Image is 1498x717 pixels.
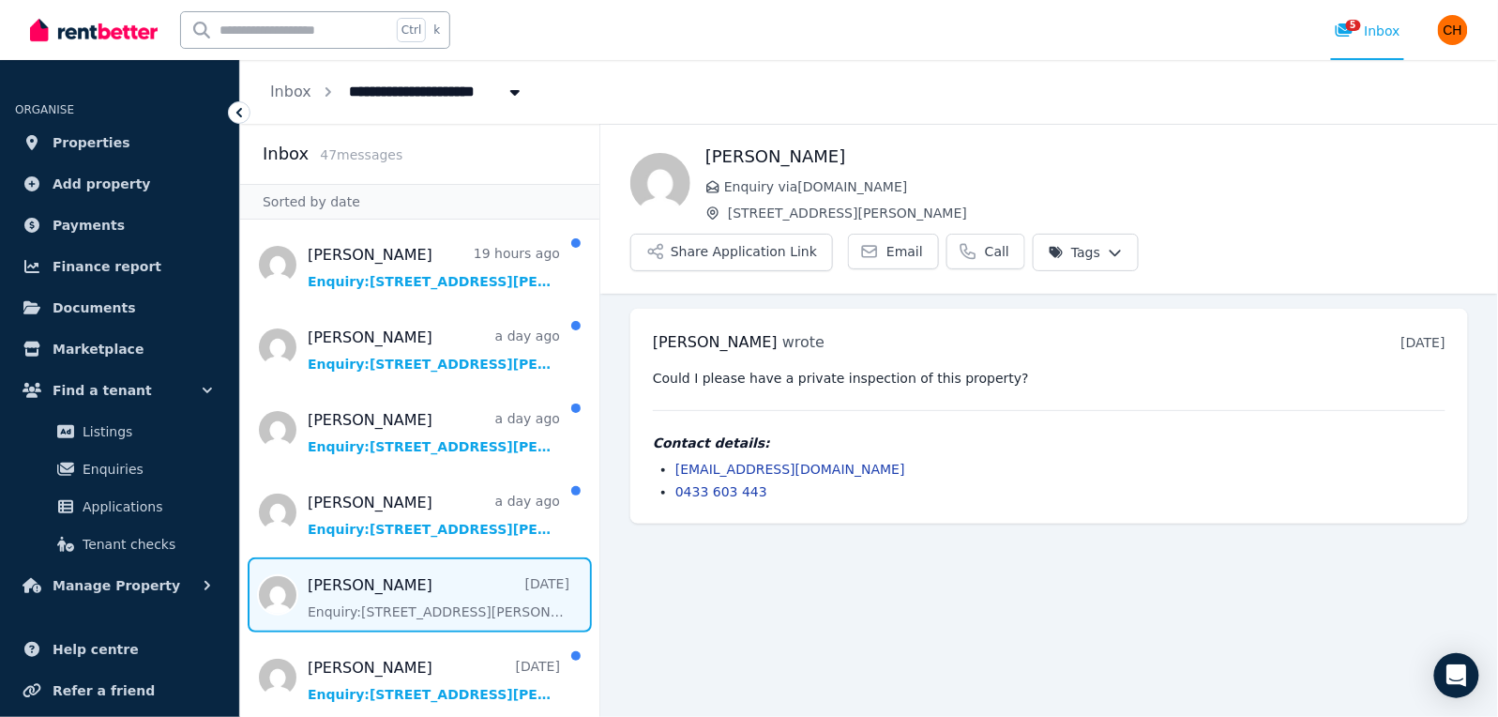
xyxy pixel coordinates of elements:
[23,450,217,488] a: Enquiries
[946,234,1025,269] a: Call
[1434,653,1479,698] div: Open Intercom Messenger
[1033,234,1139,271] button: Tags
[308,327,560,374] a: [PERSON_NAME]a day agoEnquiry:[STREET_ADDRESS][PERSON_NAME].
[1049,243,1100,262] span: Tags
[675,462,905,477] a: [EMAIL_ADDRESS][DOMAIN_NAME]
[83,496,209,518] span: Applications
[53,379,152,402] span: Find a tenant
[630,153,690,213] img: Joanna Mosur
[630,234,833,271] button: Share Application Link
[782,333,825,351] span: wrote
[1438,15,1468,45] img: Carol B Hooper
[15,124,224,161] a: Properties
[23,413,217,450] a: Listings
[83,458,209,481] span: Enquiries
[433,23,440,38] span: k
[308,244,560,291] a: [PERSON_NAME]19 hours agoEnquiry:[STREET_ADDRESS][PERSON_NAME].
[53,173,151,195] span: Add property
[705,144,1468,170] h1: [PERSON_NAME]
[886,242,923,261] span: Email
[675,484,767,499] a: 0433 603 443
[320,147,402,162] span: 47 message s
[53,338,144,360] span: Marketplace
[724,177,1468,196] span: Enquiry via [DOMAIN_NAME]
[30,16,158,44] img: RentBetter
[1346,20,1361,31] span: 5
[53,214,125,236] span: Payments
[308,657,560,704] a: [PERSON_NAME][DATE]Enquiry:[STREET_ADDRESS][PERSON_NAME].
[15,206,224,244] a: Payments
[653,369,1445,388] pre: Could I please have a private inspection of this property?
[15,567,224,604] button: Manage Property
[53,679,155,702] span: Refer a friend
[848,234,939,269] a: Email
[308,574,569,621] a: [PERSON_NAME][DATE]Enquiry:[STREET_ADDRESS][PERSON_NAME].
[728,204,1468,222] span: [STREET_ADDRESS][PERSON_NAME]
[53,638,139,661] span: Help centre
[23,488,217,526] a: Applications
[15,672,224,709] a: Refer a friend
[15,248,224,285] a: Finance report
[53,297,136,319] span: Documents
[240,184,599,220] div: Sorted by date
[308,409,560,456] a: [PERSON_NAME]a day agoEnquiry:[STREET_ADDRESS][PERSON_NAME].
[308,492,560,539] a: [PERSON_NAME]a day agoEnquiry:[STREET_ADDRESS][PERSON_NAME].
[240,60,554,124] nav: Breadcrumb
[53,131,130,154] span: Properties
[83,533,209,556] span: Tenant checks
[15,165,224,203] a: Add property
[270,83,311,100] a: Inbox
[15,330,224,368] a: Marketplace
[1335,22,1400,40] div: Inbox
[985,242,1009,261] span: Call
[23,526,217,563] a: Tenant checks
[15,631,224,668] a: Help centre
[263,141,309,167] h2: Inbox
[15,372,224,409] button: Find a tenant
[397,18,426,42] span: Ctrl
[83,420,209,443] span: Listings
[653,333,778,351] span: [PERSON_NAME]
[53,574,180,597] span: Manage Property
[1401,335,1445,350] time: [DATE]
[53,255,161,278] span: Finance report
[15,289,224,327] a: Documents
[653,434,1445,452] h4: Contact details:
[15,103,74,116] span: ORGANISE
